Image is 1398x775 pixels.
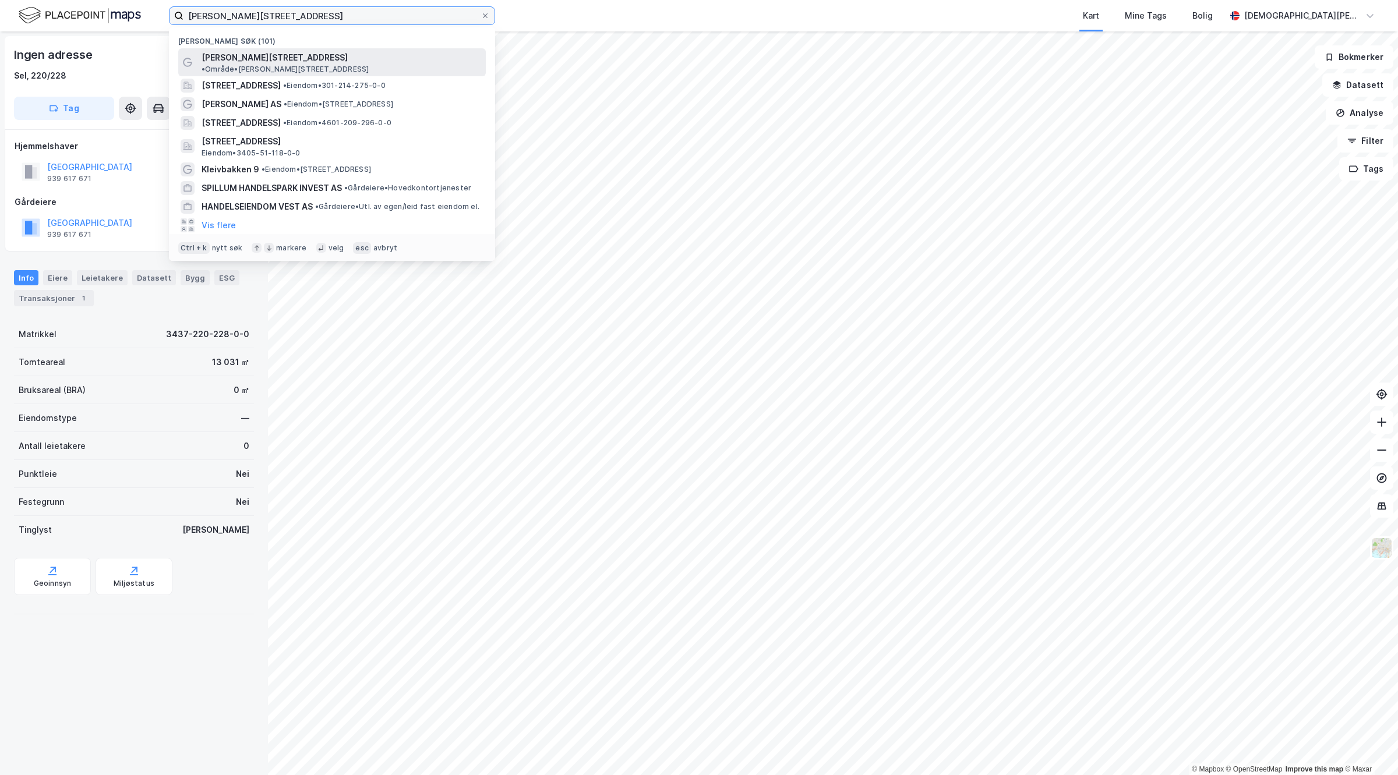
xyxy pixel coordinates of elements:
div: Antall leietakere [19,439,86,453]
div: Sel, 220/228 [14,69,66,83]
button: Filter [1337,129,1393,153]
span: [STREET_ADDRESS] [202,79,281,93]
span: • [283,81,287,90]
button: Tags [1339,157,1393,181]
div: Info [14,270,38,285]
div: Bruksareal (BRA) [19,383,86,397]
img: logo.f888ab2527a4732fd821a326f86c7f29.svg [19,5,141,26]
span: Eiendom • [STREET_ADDRESS] [262,165,371,174]
div: esc [353,242,371,254]
div: Hjemmelshaver [15,139,253,153]
div: Miljøstatus [114,579,154,588]
div: 0 [243,439,249,453]
span: Eiendom • 3405-51-118-0-0 [202,148,301,158]
div: Tomteareal [19,355,65,369]
span: Område • [PERSON_NAME][STREET_ADDRESS] [202,65,369,74]
span: • [262,165,265,174]
span: [STREET_ADDRESS] [202,135,481,148]
span: Eiendom • 4601-209-296-0-0 [283,118,391,128]
div: 1 [77,292,89,304]
button: Datasett [1322,73,1393,97]
span: Gårdeiere • Hovedkontortjenester [344,183,471,193]
button: Vis flere [202,218,236,232]
div: Tinglyst [19,523,52,537]
div: — [241,411,249,425]
div: Ctrl + k [178,242,210,254]
div: Nei [236,495,249,509]
div: 13 031 ㎡ [212,355,249,369]
div: 939 617 671 [47,230,91,239]
div: Geoinnsyn [34,579,72,588]
a: Improve this map [1286,765,1343,773]
div: Matrikkel [19,327,57,341]
div: Kart [1083,9,1099,23]
img: Z [1371,537,1393,559]
button: Tag [14,97,114,120]
div: [PERSON_NAME] søk (101) [169,27,495,48]
a: OpenStreetMap [1226,765,1283,773]
span: • [344,183,348,192]
div: 3437-220-228-0-0 [166,327,249,341]
div: Nei [236,467,249,481]
span: Kleivbakken 9 [202,162,259,176]
div: [DEMOGRAPHIC_DATA][PERSON_NAME] [1244,9,1361,23]
button: Analyse [1326,101,1393,125]
span: [PERSON_NAME][STREET_ADDRESS] [202,51,348,65]
div: Mine Tags [1125,9,1167,23]
span: Eiendom • 301-214-275-0-0 [283,81,386,90]
span: Gårdeiere • Utl. av egen/leid fast eiendom el. [315,202,479,211]
div: ESG [214,270,239,285]
div: markere [276,243,306,253]
span: • [315,202,319,211]
div: 939 617 671 [47,174,91,183]
div: Festegrunn [19,495,64,509]
div: [PERSON_NAME] [182,523,249,537]
span: • [283,118,287,127]
span: • [202,65,205,73]
a: Mapbox [1192,765,1224,773]
div: avbryt [373,243,397,253]
span: SPILLUM HANDELSPARK INVEST AS [202,181,342,195]
div: nytt søk [212,243,243,253]
span: [STREET_ADDRESS] [202,116,281,130]
div: Gårdeiere [15,195,253,209]
span: [PERSON_NAME] AS [202,97,281,111]
div: Bolig [1192,9,1213,23]
div: Bygg [181,270,210,285]
span: HANDELSEIENDOM VEST AS [202,200,313,214]
div: Eiendomstype [19,411,77,425]
div: Ingen adresse [14,45,94,64]
div: Transaksjoner [14,290,94,306]
iframe: Chat Widget [1340,719,1398,775]
div: Punktleie [19,467,57,481]
input: Søk på adresse, matrikkel, gårdeiere, leietakere eller personer [183,7,481,24]
button: Bokmerker [1315,45,1393,69]
span: Eiendom • [STREET_ADDRESS] [284,100,393,109]
div: Leietakere [77,270,128,285]
div: velg [329,243,344,253]
div: Datasett [132,270,176,285]
div: Eiere [43,270,72,285]
span: • [284,100,287,108]
div: 0 ㎡ [234,383,249,397]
